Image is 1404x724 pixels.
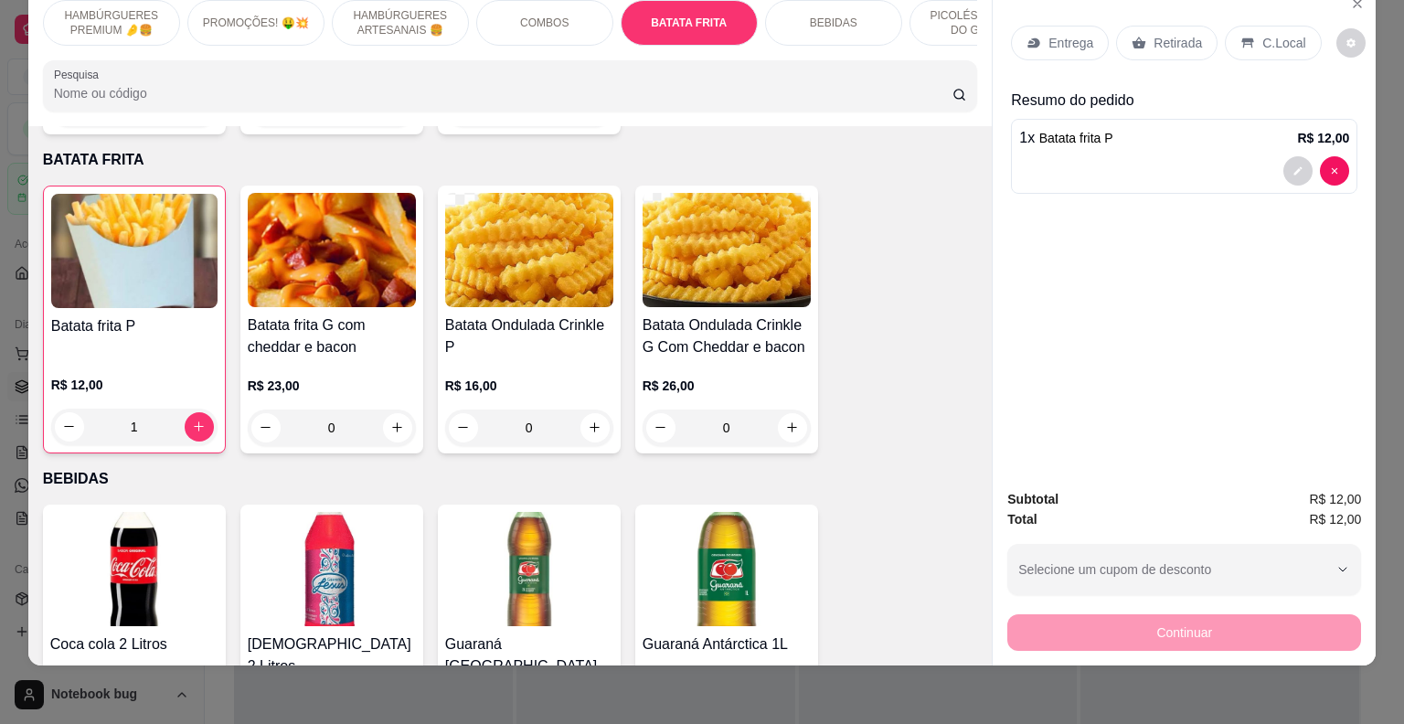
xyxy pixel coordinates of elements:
button: decrease-product-quantity [1320,156,1349,186]
p: Retirada [1154,34,1202,52]
p: C.Local [1262,34,1305,52]
h4: Guaraná Antárctica 1L [643,633,811,655]
p: R$ 23,00 [248,377,416,395]
p: R$ 12,00 [1297,129,1349,147]
h4: Batata Ondulada Crinkle P [445,314,613,358]
h4: Guaraná [GEOGRAPHIC_DATA] 2L [445,633,613,677]
h4: Batata frita G com cheddar e bacon [248,314,416,358]
p: BEBIDAS [43,468,978,490]
button: Selecione um cupom de desconto [1007,544,1361,595]
img: product-image [445,193,613,307]
span: Batata frita P [1039,131,1113,145]
img: product-image [248,193,416,307]
strong: Total [1007,512,1037,527]
label: Pesquisa [54,67,105,82]
p: HAMBÚRGUERES ARTESANAIS 🍔 [347,8,453,37]
strong: Subtotal [1007,492,1058,506]
h4: Batata frita P [51,315,218,337]
p: BATATA FRITA [43,149,978,171]
p: PICOLÉS FRUTOS DO GOIÁS [925,8,1031,37]
h4: Batata Ondulada Crinkle G Com Cheddar e bacon [643,314,811,358]
p: BATATA FRITA [651,16,727,30]
img: product-image [643,512,811,626]
button: decrease-product-quantity [1336,28,1366,58]
p: HAMBÚRGUERES PREMIUM 🤌🍔 [58,8,165,37]
input: Pesquisa [54,84,952,102]
p: R$ 16,00 [445,377,613,395]
span: R$ 12,00 [1309,509,1361,529]
h4: [DEMOGRAPHIC_DATA] 2 Litros [248,633,416,677]
p: PROMOÇÕES! 🤑💥 [203,16,309,30]
button: decrease-product-quantity [1283,156,1313,186]
img: product-image [248,512,416,626]
p: 1 x [1019,127,1112,149]
img: product-image [50,512,218,626]
img: product-image [643,193,811,307]
p: BEBIDAS [810,16,857,30]
p: COMBOS [520,16,569,30]
p: Entrega [1048,34,1093,52]
img: product-image [51,194,218,308]
p: Resumo do pedido [1011,90,1357,112]
p: R$ 12,00 [51,376,218,394]
p: R$ 26,00 [643,377,811,395]
h4: Coca cola 2 Litros [50,633,218,655]
img: product-image [445,512,613,626]
span: R$ 12,00 [1309,489,1361,509]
